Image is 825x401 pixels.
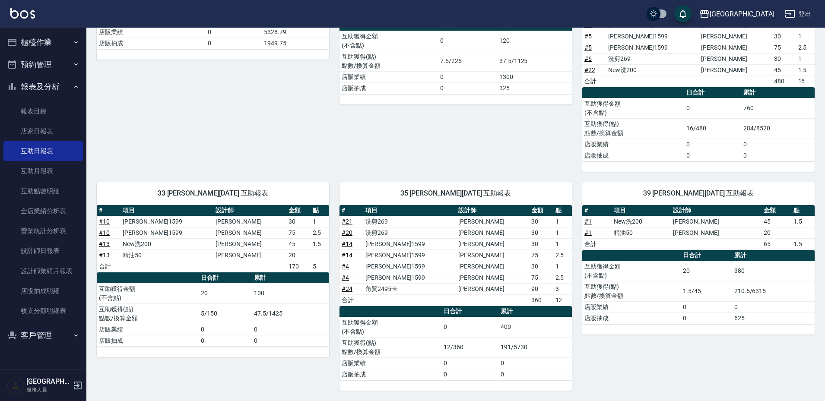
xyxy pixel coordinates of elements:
[99,240,110,247] a: #13
[438,82,497,94] td: 0
[97,26,206,38] td: 店販業績
[529,283,553,294] td: 90
[340,294,363,306] td: 合計
[582,118,684,139] td: 互助獲得(點) 點數/換算金額
[10,8,35,19] img: Logo
[286,238,310,249] td: 45
[199,324,252,335] td: 0
[3,241,83,261] a: 設計師日報表
[681,281,732,301] td: 1.5/45
[791,238,815,249] td: 1.5
[311,227,329,238] td: 2.5
[684,139,741,150] td: 0
[340,205,363,216] th: #
[342,218,352,225] a: #21
[3,31,83,54] button: 櫃檯作業
[612,216,671,227] td: New洗200
[441,317,498,337] td: 0
[456,272,529,283] td: [PERSON_NAME]
[340,82,438,94] td: 店販抽成
[311,205,329,216] th: 點
[681,301,732,313] td: 0
[553,283,572,294] td: 3
[671,216,762,227] td: [PERSON_NAME]
[340,337,441,357] td: 互助獲得(點) 點數/換算金額
[762,238,791,249] td: 65
[97,335,199,346] td: 店販抽成
[340,20,572,94] table: a dense table
[340,317,441,337] td: 互助獲得金額 (不含點)
[363,272,456,283] td: [PERSON_NAME]1599
[529,261,553,272] td: 30
[97,272,329,347] table: a dense table
[456,249,529,261] td: [PERSON_NAME]
[252,283,329,303] td: 100
[584,66,595,73] a: #22
[684,118,741,139] td: 16/480
[553,249,572,261] td: 2.5
[97,205,329,272] table: a dense table
[681,250,732,261] th: 日合計
[340,51,438,71] td: 互助獲得(點) 點數/換算金額
[340,205,572,306] table: a dense table
[286,205,310,216] th: 金額
[696,5,778,23] button: [GEOGRAPHIC_DATA]
[438,71,497,82] td: 0
[342,285,352,292] a: #24
[350,189,562,198] span: 35 [PERSON_NAME][DATE] 互助報表
[582,87,815,161] table: a dense table
[796,64,815,76] td: 1.5
[97,303,199,324] td: 互助獲得(點) 點數/換算金額
[252,324,329,335] td: 0
[121,205,213,216] th: 項目
[3,101,83,121] a: 報表目錄
[456,216,529,227] td: [PERSON_NAME]
[741,118,815,139] td: 284/8520
[732,301,815,313] td: 0
[553,294,572,306] td: 12
[456,205,529,216] th: 設計師
[529,272,553,283] td: 75
[796,53,815,64] td: 1
[584,218,592,225] a: #1
[606,31,699,42] td: [PERSON_NAME]1599
[342,252,352,259] a: #14
[584,44,592,51] a: #5
[99,218,110,225] a: #10
[741,98,815,118] td: 760
[3,181,83,201] a: 互助點數明細
[213,216,286,227] td: [PERSON_NAME]
[441,369,498,380] td: 0
[529,249,553,261] td: 75
[199,335,252,346] td: 0
[772,53,796,64] td: 30
[529,238,553,249] td: 30
[582,250,815,324] table: a dense table
[772,64,796,76] td: 45
[741,139,815,150] td: 0
[97,324,199,335] td: 店販業績
[3,161,83,181] a: 互助月報表
[684,150,741,161] td: 0
[497,51,572,71] td: 37.5/1125
[772,76,796,87] td: 480
[606,42,699,53] td: [PERSON_NAME]1599
[796,42,815,53] td: 2.5
[286,249,310,261] td: 20
[456,227,529,238] td: [PERSON_NAME]
[3,76,83,98] button: 報表及分析
[553,216,572,227] td: 1
[262,26,329,38] td: 5328.79
[732,313,815,324] td: 625
[582,301,681,313] td: 店販業績
[606,53,699,64] td: 洗剪269
[582,238,612,249] td: 合計
[3,201,83,221] a: 全店業績分析表
[529,216,553,227] td: 30
[3,301,83,321] a: 收支分類明細表
[26,377,70,386] h5: [GEOGRAPHIC_DATA]
[456,261,529,272] td: [PERSON_NAME]
[311,238,329,249] td: 1.5
[699,42,772,53] td: [PERSON_NAME]
[710,9,774,19] div: [GEOGRAPHIC_DATA]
